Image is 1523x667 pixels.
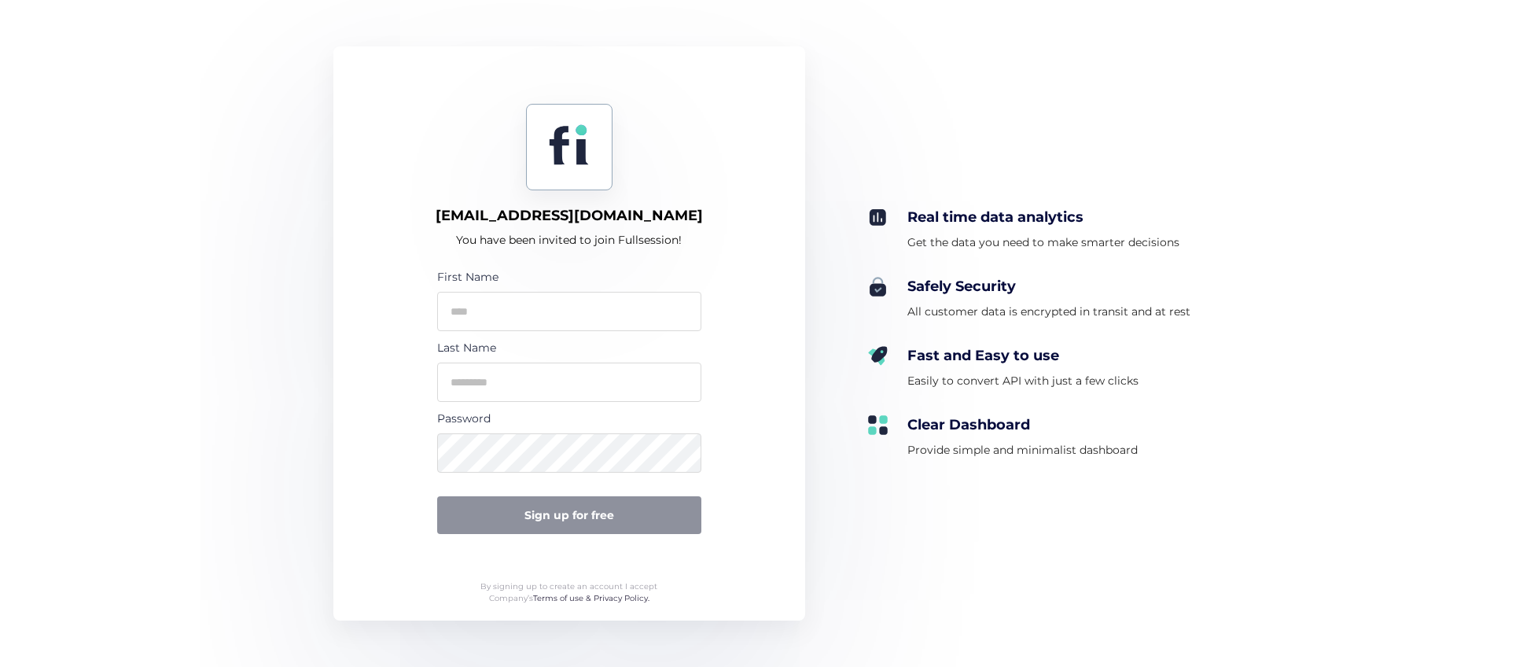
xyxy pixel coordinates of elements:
[467,580,671,605] div: By signing up to create an account I accept Company’s
[437,268,701,286] div: First Name
[907,440,1138,459] div: Provide simple and minimalist dashboard
[907,208,1179,227] div: Real time data analytics
[907,233,1179,252] div: Get the data you need to make smarter decisions
[436,206,703,225] div: [EMAIL_ADDRESS][DOMAIN_NAME]
[437,410,701,427] div: Password
[533,593,649,603] a: Terms of use & Privacy Policy.
[437,339,701,356] div: Last Name
[907,302,1190,321] div: All customer data is encrypted in transit and at rest
[437,496,701,534] button: Sign up for free
[907,277,1190,296] div: Safely Security
[907,415,1138,434] div: Clear Dashboard
[456,230,682,249] div: You have been invited to join Fullsession!
[907,346,1139,365] div: Fast and Easy to use
[907,371,1139,390] div: Easily to convert API with just a few clicks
